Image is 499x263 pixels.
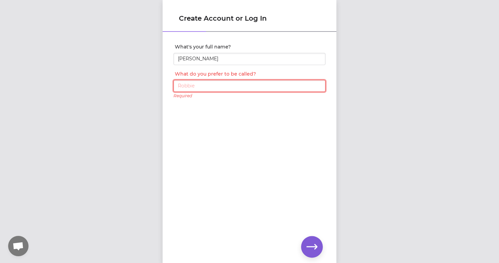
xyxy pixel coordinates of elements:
[173,53,326,65] input: Robert Button
[175,43,326,50] label: What's your full name?
[175,70,326,77] label: What do you prefer to be called?
[8,236,29,256] div: Open chat
[173,93,192,99] p: Required
[179,14,320,23] h1: Create Account or Log In
[173,80,326,92] input: Robbie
